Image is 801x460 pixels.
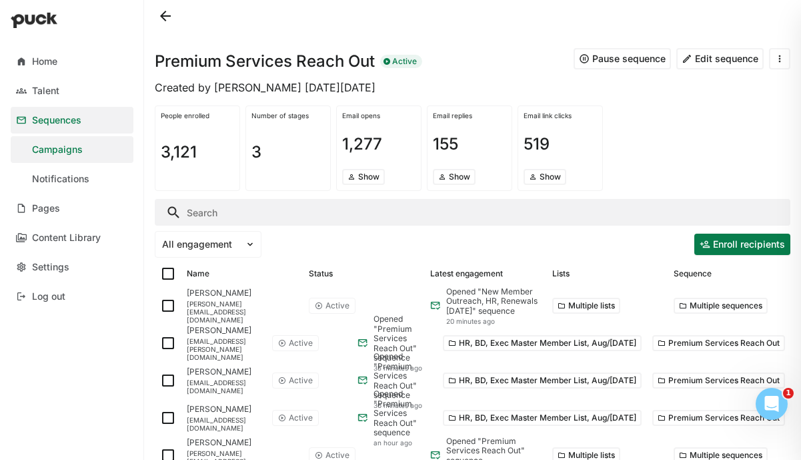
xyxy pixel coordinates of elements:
[155,199,790,226] input: Search
[652,335,785,351] button: Premium Services Reach Out
[11,48,133,75] a: Home
[342,136,382,152] h1: 1,277
[443,335,642,351] button: HR, BD, Exec Master Member List, Aug/[DATE]
[524,169,566,185] button: Show
[524,111,597,120] div: Email link clicks
[187,300,298,324] div: [PERSON_NAME][EMAIL_ADDRESS][DOMAIN_NAME]
[32,115,81,126] div: Sequences
[155,53,375,69] h1: Premium Services Reach Out
[524,136,550,152] h1: 519
[674,269,712,278] div: Sequence
[433,136,458,152] h1: 155
[309,269,333,278] div: Status
[289,338,313,348] div: Active
[32,56,57,67] div: Home
[574,48,671,69] button: Pause sequence
[187,337,261,361] div: [EMAIL_ADDRESS][PERSON_NAME][DOMAIN_NAME]
[430,269,503,278] div: Latest engagement
[652,410,785,426] button: Premium Services Reach Out
[380,55,422,68] div: Active
[289,376,313,385] div: Active
[783,388,794,399] span: 1
[433,111,506,120] div: Email replies
[187,405,261,414] div: [PERSON_NAME]
[289,413,313,423] div: Active
[11,77,133,104] a: Talent
[433,169,476,185] button: Show
[373,314,432,363] div: Opened "Premium Services Reach Out" sequence
[11,224,133,251] a: Content Library
[11,195,133,222] a: Pages
[443,373,642,389] button: HR, BD, Exec Master Member List, Aug/[DATE]
[676,48,764,69] button: Edit sequence
[446,317,542,325] div: 20 minutes ago
[161,111,234,120] div: People enrolled
[187,367,261,377] div: [PERSON_NAME]
[443,410,642,426] button: HR, BD, Exec Master Member List, Aug/[DATE]
[32,174,89,185] div: Notifications
[187,416,261,432] div: [EMAIL_ADDRESS][DOMAIN_NAME]
[161,144,197,160] h1: 3,121
[187,438,298,447] div: [PERSON_NAME]
[187,288,298,298] div: [PERSON_NAME]
[251,144,261,160] h1: 3
[11,254,133,280] a: Settings
[32,232,101,244] div: Content Library
[373,352,432,400] div: Opened "Premium Services Reach Out" sequence
[32,262,69,273] div: Settings
[11,136,133,163] a: Campaigns
[552,298,620,314] button: More options
[155,80,790,95] div: Created by [PERSON_NAME] [DATE][DATE]
[11,107,133,134] a: Sequences
[32,144,83,156] div: Campaigns
[652,373,785,389] button: Premium Services Reach Out
[674,298,768,314] button: More options
[187,326,261,335] div: [PERSON_NAME]
[373,389,432,437] div: Opened "Premium Services Reach Out" sequence
[187,269,209,278] div: Name
[325,451,349,460] div: Active
[342,111,416,120] div: Email opens
[187,379,261,395] div: [EMAIL_ADDRESS][DOMAIN_NAME]
[32,203,60,214] div: Pages
[446,287,542,316] div: Opened "New Member Outreach, HR, Renewals [DATE]" sequence
[32,85,59,97] div: Talent
[251,111,325,120] div: Number of stages
[325,301,349,310] div: Active
[32,291,65,302] div: Log out
[11,166,133,192] a: Notifications
[552,269,570,278] div: Lists
[756,388,788,420] iframe: Intercom live chat
[342,169,385,185] button: Show
[694,234,790,255] button: Enroll recipients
